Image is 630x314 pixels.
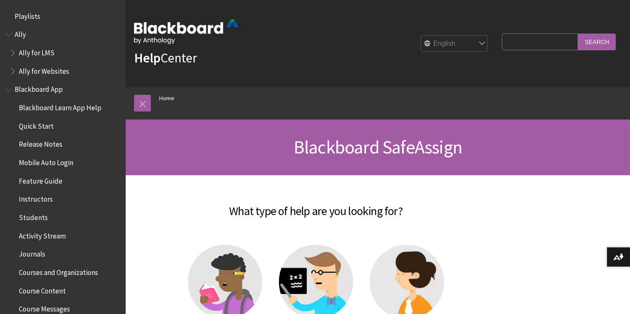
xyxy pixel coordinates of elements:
[19,284,66,295] span: Course Content
[19,156,73,167] span: Mobile Auto Login
[15,83,63,94] span: Blackboard App
[134,192,498,220] h2: What type of help are you looking for?
[134,49,160,66] strong: Help
[294,135,462,158] span: Blackboard SafeAssign
[15,28,26,39] span: Ally
[134,49,197,66] a: HelpCenter
[19,265,98,277] span: Courses and Organizations
[19,138,62,149] span: Release Notes
[19,174,62,185] span: Feature Guide
[421,36,488,52] select: Site Language Selector
[19,210,48,222] span: Students
[5,9,121,23] nav: Book outline for Playlists
[19,64,69,75] span: Ally for Websites
[19,229,66,240] span: Activity Stream
[19,101,101,112] span: Blackboard Learn App Help
[159,93,174,104] a: Home
[19,46,54,57] span: Ally for LMS
[19,302,70,314] span: Course Messages
[578,34,616,50] input: Search
[19,192,53,204] span: Instructors
[19,247,45,259] span: Journals
[15,9,40,21] span: Playlists
[19,119,54,130] span: Quick Start
[5,28,121,78] nav: Book outline for Anthology Ally Help
[134,20,239,44] img: Blackboard by Anthology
